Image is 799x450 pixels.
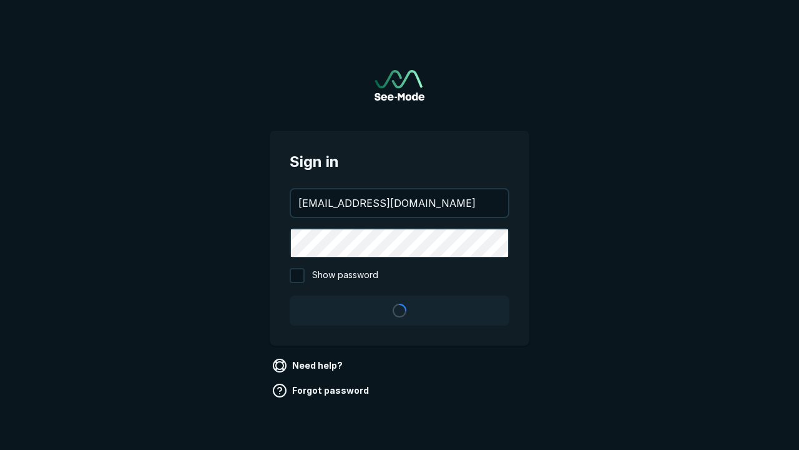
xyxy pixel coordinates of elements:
span: Sign in [290,151,509,173]
span: Show password [312,268,378,283]
input: your@email.com [291,189,508,217]
a: Forgot password [270,381,374,401]
a: Go to sign in [375,70,424,101]
img: See-Mode Logo [375,70,424,101]
a: Need help? [270,356,348,376]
